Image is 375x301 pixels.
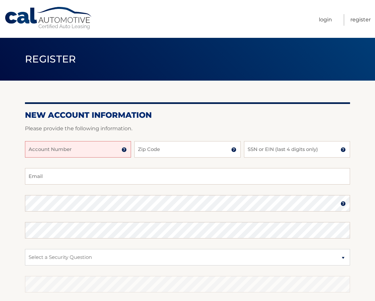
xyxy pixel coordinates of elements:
[4,7,93,30] a: Cal Automotive
[350,14,371,26] a: Register
[319,14,332,26] a: Login
[25,124,350,133] p: Please provide the following information.
[25,110,350,120] h2: New Account Information
[25,141,131,158] input: Account Number
[341,201,346,206] img: tooltip.svg
[134,141,240,158] input: Zip Code
[121,147,127,152] img: tooltip.svg
[231,147,236,152] img: tooltip.svg
[25,53,76,65] span: Register
[341,147,346,152] img: tooltip.svg
[25,168,350,185] input: Email
[244,141,350,158] input: SSN or EIN (last 4 digits only)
